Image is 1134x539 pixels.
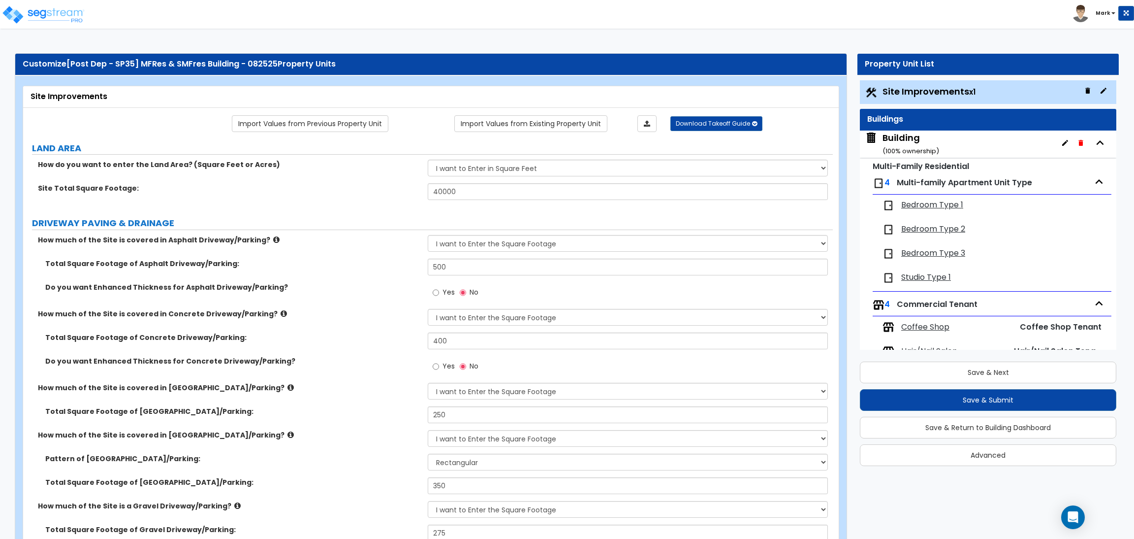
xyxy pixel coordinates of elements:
label: Total Square Footage of [GEOGRAPHIC_DATA]/Parking: [45,477,420,487]
small: ( 100 % ownership) [882,146,939,156]
div: Buildings [867,114,1109,125]
img: door.png [882,248,894,260]
button: Advanced [860,444,1116,466]
button: Download Takeoff Guide [670,116,762,131]
span: Download Takeoff Guide [676,119,750,128]
img: tenants.png [873,299,884,311]
span: Bedroom Type 1 [901,200,963,211]
input: Yes [433,361,439,372]
div: Property Unit List [865,59,1111,70]
span: No [470,287,478,297]
label: LAND AREA [32,142,833,155]
img: door.png [882,224,894,236]
span: Site Improvements [882,85,976,98]
span: Coffee Shop Tenant [1020,321,1102,333]
button: Save & Return to Building Dashboard [860,417,1116,438]
label: DRIVEWAY PAVING & DRAINAGE [32,217,833,230]
label: Do you want Enhanced Thickness for Concrete Driveway/Parking? [45,356,420,366]
label: Pattern of [GEOGRAPHIC_DATA]/Parking: [45,454,420,464]
b: Mark [1096,9,1110,17]
span: Yes [442,361,455,371]
label: Total Square Footage of Concrete Driveway/Parking: [45,333,420,342]
img: door.png [882,272,894,284]
input: Yes [433,287,439,298]
i: click for more info! [273,236,280,243]
span: No [470,361,478,371]
label: How do you want to enter the Land Area? (Square Feet or Acres) [38,160,420,169]
img: tenants.png [882,345,894,357]
span: Building [865,132,939,157]
span: Studio Type 1 [901,272,951,283]
span: Multi-family Apartment Unit Type [897,177,1032,188]
label: Site Total Square Footage: [38,183,420,193]
button: Save & Next [860,362,1116,383]
label: How much of the Site is covered in Asphalt Driveway/Parking? [38,235,420,245]
img: door.png [882,200,894,211]
span: Commercial Tenant [897,299,977,310]
i: click for more info! [287,384,294,391]
label: Do you want Enhanced Thickness for Asphalt Driveway/Parking? [45,282,420,292]
div: Building [882,132,939,157]
i: click for more info! [281,310,287,317]
span: Yes [442,287,455,297]
span: 4 [884,177,890,188]
i: click for more info! [234,502,241,509]
label: How much of the Site is a Gravel Driveway/Parking? [38,501,420,511]
small: x1 [969,87,976,97]
label: How much of the Site is covered in [GEOGRAPHIC_DATA]/Parking? [38,430,420,440]
a: Import the dynamic attributes value through Excel sheet [637,115,657,132]
button: Save & Submit [860,389,1116,411]
div: Customize Property Units [23,59,839,70]
label: How much of the Site is covered in Concrete Driveway/Parking? [38,309,420,319]
a: Import the dynamic attribute values from previous properties. [232,115,388,132]
div: Site Improvements [31,91,831,102]
span: 4 [884,299,890,310]
span: Coffee Shop [901,322,949,333]
input: No [460,287,466,298]
img: Construction.png [865,86,878,99]
div: Open Intercom Messenger [1061,505,1085,529]
span: Bedroom Type 3 [901,248,965,259]
span: Hair/Nail Salon [901,346,957,357]
span: Bedroom Type 2 [901,224,965,235]
label: Total Square Footage of Gravel Driveway/Parking: [45,525,420,535]
label: Total Square Footage of Asphalt Driveway/Parking: [45,259,420,269]
label: How much of the Site is covered in [GEOGRAPHIC_DATA]/Parking? [38,383,420,393]
input: No [460,361,466,372]
img: logo_pro_r.png [1,5,85,25]
img: door.png [873,177,884,189]
span: [Post Dep - SP35] MFRes & SMFres Building - 082525 [66,58,278,69]
label: Total Square Footage of [GEOGRAPHIC_DATA]/Parking: [45,406,420,416]
img: building.svg [865,132,878,144]
img: tenants.png [882,321,894,333]
img: avatar.png [1072,5,1089,22]
small: Multi-Family Residential [873,161,969,172]
i: click for more info! [287,431,294,438]
a: Import the dynamic attribute values from existing properties. [454,115,607,132]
